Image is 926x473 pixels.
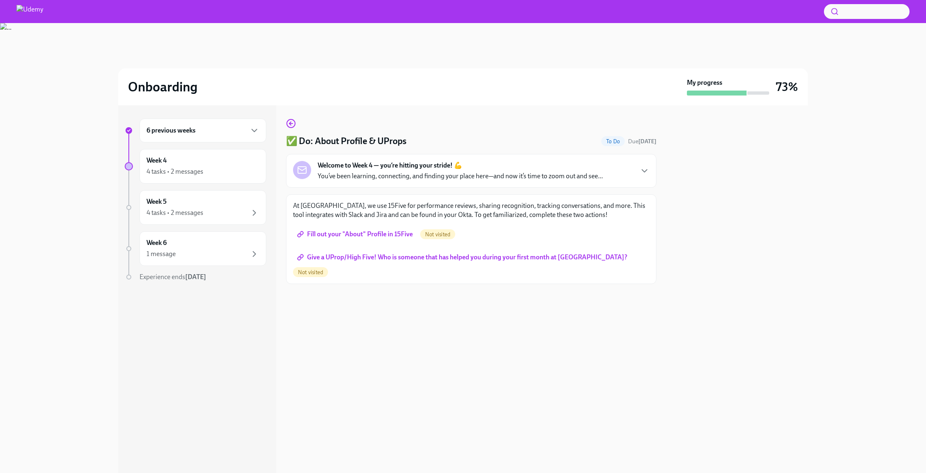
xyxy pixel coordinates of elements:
strong: [DATE] [185,273,206,281]
span: Not visited [420,231,455,238]
p: At [GEOGRAPHIC_DATA], we use 15Five for performance reviews, sharing recognition, tracking conver... [293,201,649,219]
h2: Onboarding [128,79,198,95]
p: You’ve been learning, connecting, and finding your place here—and now it’s time to zoom out and s... [318,172,603,181]
h6: Week 5 [147,197,167,206]
div: 4 tasks • 2 messages [147,208,203,217]
h4: ✅ Do: About Profile & UProps [286,135,407,147]
div: 1 message [147,249,176,259]
span: Give a UProp/High Five! Who is someone that has helped you during your first month at [GEOGRAPHIC... [299,253,627,261]
span: September 6th, 2025 08:00 [628,137,656,145]
h3: 73% [776,79,798,94]
h6: Week 4 [147,156,167,165]
strong: My progress [687,78,722,87]
img: Udemy [16,5,43,18]
a: Fill out your "About" Profile in 15Five [293,226,419,242]
span: Fill out your "About" Profile in 15Five [299,230,413,238]
a: Week 54 tasks • 2 messages [125,190,266,225]
span: To Do [601,138,625,144]
a: Week 61 message [125,231,266,266]
h6: Week 6 [147,238,167,247]
strong: Welcome to Week 4 — you’re hitting your stride! 💪 [318,161,462,170]
a: Week 44 tasks • 2 messages [125,149,266,184]
span: Not visited [293,269,328,275]
div: 6 previous weeks [140,119,266,142]
h6: 6 previous weeks [147,126,195,135]
a: Give a UProp/High Five! Who is someone that has helped you during your first month at [GEOGRAPHIC... [293,249,633,266]
span: Due [628,138,656,145]
span: Experience ends [140,273,206,281]
strong: [DATE] [638,138,656,145]
div: 4 tasks • 2 messages [147,167,203,176]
